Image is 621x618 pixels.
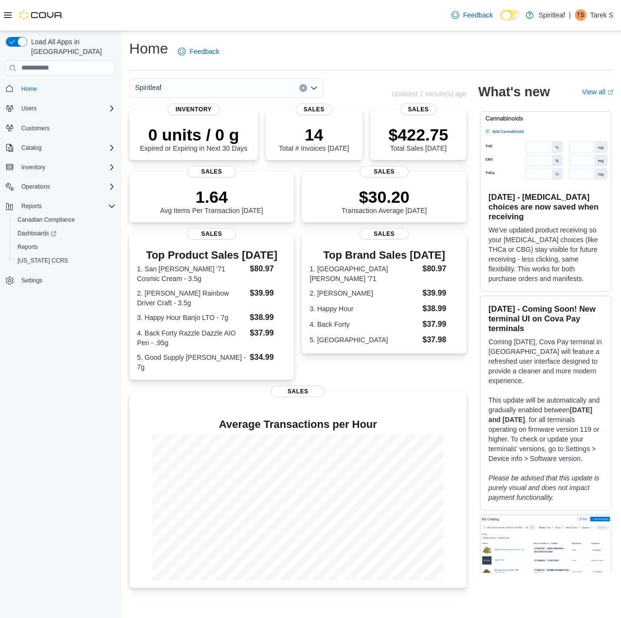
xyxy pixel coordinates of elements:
dt: 3. Happy Hour [310,304,418,314]
a: Reports [14,241,42,253]
span: Reports [21,202,42,210]
button: Clear input [299,84,307,92]
span: Catalog [17,142,116,154]
a: Dashboards [14,228,60,239]
a: Dashboards [10,227,120,240]
div: Expired or Expiring in Next 30 Days [140,125,247,152]
dd: $39.99 [422,287,459,299]
a: Canadian Compliance [14,214,79,226]
span: Customers [17,122,116,134]
span: Users [17,103,116,114]
dt: 4. Back Forty [310,319,418,329]
span: Sales [360,166,409,177]
svg: External link [607,89,613,95]
div: Avg Items Per Transaction [DATE] [160,187,263,214]
span: Washington CCRS [14,255,116,266]
h1: Home [129,39,168,58]
dd: $34.99 [250,352,286,363]
dd: $80.97 [422,263,459,275]
span: Load All Apps in [GEOGRAPHIC_DATA] [27,37,116,56]
h2: What's new [478,84,550,100]
span: Inventory [17,161,116,173]
dd: $37.99 [422,318,459,330]
a: Customers [17,123,53,134]
span: Settings [21,277,42,284]
span: Feedback [190,47,219,56]
span: Canadian Compliance [14,214,116,226]
p: $422.75 [388,125,448,144]
span: Home [21,85,37,93]
strong: [DATE] and [DATE] [488,406,592,424]
span: Feedback [463,10,493,20]
button: Users [2,102,120,115]
a: Home [17,83,41,95]
span: Operations [21,183,50,191]
span: Catalog [21,144,41,152]
button: Catalog [2,141,120,155]
p: Tarek S [590,9,613,21]
dt: 3. Happy Hour Banjo LTO - 7g [137,313,246,322]
dt: 1. San [PERSON_NAME] '71 Cosmic Cream - 3.5g [137,264,246,283]
div: Total # Invoices [DATE] [279,125,349,152]
button: Customers [2,121,120,135]
span: Spiritleaf [135,82,161,93]
span: Canadian Compliance [17,216,75,224]
dd: $80.97 [250,263,286,275]
dt: 2. [PERSON_NAME] [310,288,418,298]
dd: $37.98 [422,334,459,346]
dt: 5. [GEOGRAPHIC_DATA] [310,335,418,345]
img: Cova [19,10,63,20]
span: Sales [271,386,325,397]
span: Dashboards [17,230,56,237]
div: Tarek S [575,9,586,21]
span: Reports [17,243,38,251]
p: Spiritleaf [538,9,565,21]
dd: $39.99 [250,287,286,299]
button: Operations [17,181,54,193]
a: View allExternal link [582,88,613,96]
p: Coming [DATE], Cova Pay terminal in [GEOGRAPHIC_DATA] will feature a refreshed user interface des... [488,337,603,386]
button: Home [2,82,120,96]
span: Sales [187,166,237,177]
a: Feedback [448,5,497,25]
h3: [DATE] - Coming Soon! New terminal UI on Cova Pay terminals [488,304,603,333]
span: [US_STATE] CCRS [17,257,68,265]
nav: Complex example [6,78,116,313]
span: Dashboards [14,228,116,239]
h3: Top Brand Sales [DATE] [310,249,459,261]
span: Customers [21,124,50,132]
p: We've updated product receiving so your [MEDICAL_DATA] choices (like THCa or CBG) stay visible fo... [488,225,603,283]
span: Inventory [21,163,45,171]
a: Feedback [174,42,223,61]
span: Home [17,83,116,95]
button: Catalog [17,142,45,154]
p: Updated 1 minute(s) ago [392,90,466,98]
button: Users [17,103,40,114]
dt: 5. Good Supply [PERSON_NAME] - 7g [137,353,246,372]
button: Inventory [17,161,49,173]
button: Open list of options [310,84,318,92]
a: [US_STATE] CCRS [14,255,72,266]
span: Sales [187,228,237,240]
h3: [DATE] - [MEDICAL_DATA] choices are now saved when receiving [488,192,603,221]
span: Sales [296,104,332,115]
button: Reports [17,200,46,212]
a: Settings [17,275,46,286]
button: Settings [2,273,120,287]
p: 0 units / 0 g [140,125,247,144]
dt: 4. Back Forty Razzle Dazzle AIO Pen - .95g [137,328,246,348]
dt: 1. [GEOGRAPHIC_DATA][PERSON_NAME] '71 [310,264,418,283]
div: Transaction Average [DATE] [342,187,427,214]
p: 14 [279,125,349,144]
button: Reports [10,240,120,254]
dd: $38.99 [250,312,286,323]
p: This update will be automatically and gradually enabled between , for all terminals operating on ... [488,395,603,463]
button: Inventory [2,160,120,174]
span: Reports [14,241,116,253]
span: Operations [17,181,116,193]
h4: Average Transactions per Hour [137,419,459,430]
em: Please be advised that this update is purely visual and does not impact payment functionality. [488,474,599,501]
span: Users [21,105,36,112]
h3: Top Product Sales [DATE] [137,249,286,261]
